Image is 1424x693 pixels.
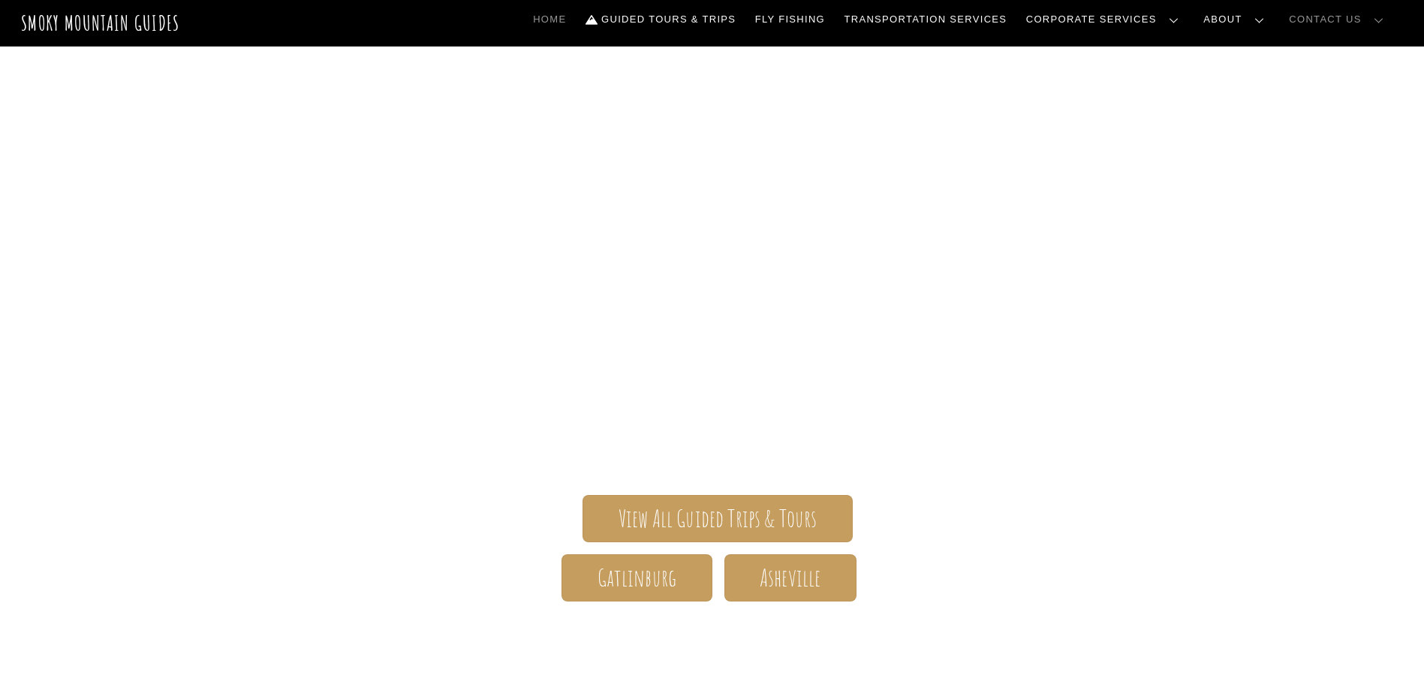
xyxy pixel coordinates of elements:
span: Asheville [760,570,820,586]
a: Guided Tours & Trips [580,4,742,35]
a: Smoky Mountain Guides [21,10,180,35]
a: Corporate Services [1020,4,1191,35]
span: View All Guided Trips & Tours [619,511,817,526]
span: Gatlinburg [598,570,677,586]
a: Gatlinburg [561,554,712,601]
span: Smoky Mountain Guides [277,259,1148,334]
a: Transportation Services [838,4,1013,35]
a: About [1198,4,1276,35]
a: Asheville [724,554,857,601]
a: View All Guided Trips & Tours [583,495,852,542]
span: The ONLY one-stop, full Service Guide Company for the Gatlinburg and [GEOGRAPHIC_DATA] side of th... [277,334,1148,450]
a: Fly Fishing [749,4,831,35]
h1: Your adventure starts here. [277,625,1148,661]
a: Contact Us [1284,4,1395,35]
a: Home [527,4,572,35]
